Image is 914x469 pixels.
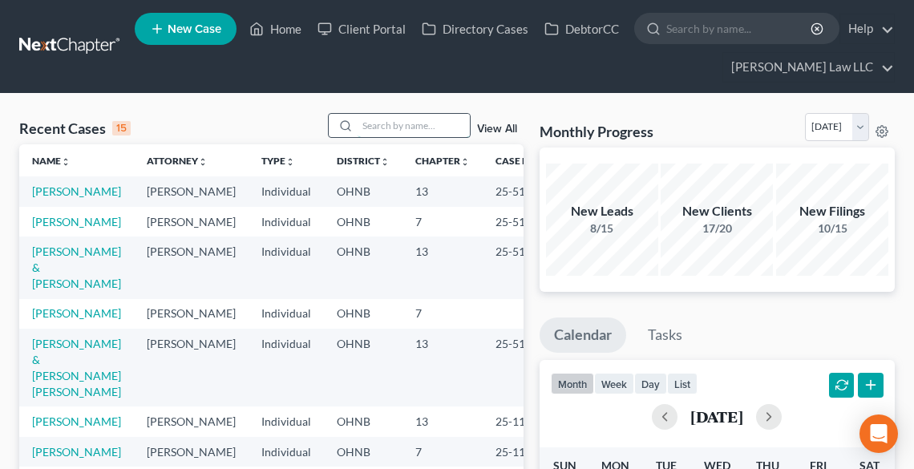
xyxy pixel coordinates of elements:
a: View All [477,123,517,135]
a: Districtunfold_more [337,155,390,167]
i: unfold_more [198,157,208,167]
a: [PERSON_NAME] [32,414,121,428]
div: 8/15 [546,220,658,237]
a: [PERSON_NAME] & [PERSON_NAME] [32,245,121,290]
a: [PERSON_NAME] [32,184,121,198]
a: [PERSON_NAME] Law LLC [723,53,894,82]
input: Search by name... [358,114,470,137]
td: [PERSON_NAME] [134,329,249,406]
a: Case Nounfold_more [495,155,547,167]
td: 13 [402,176,483,206]
h3: Monthly Progress [540,122,653,141]
td: 7 [402,207,483,237]
td: [PERSON_NAME] [134,406,249,436]
a: Tasks [633,317,697,353]
a: Directory Cases [414,14,536,43]
a: Home [241,14,309,43]
td: Individual [249,406,324,436]
td: Individual [249,176,324,206]
td: Individual [249,437,324,467]
td: Individual [249,299,324,329]
td: 13 [402,329,483,406]
td: 25-11087 [483,406,560,436]
a: [PERSON_NAME] [32,445,121,459]
td: [PERSON_NAME] [134,207,249,237]
button: day [634,373,667,394]
a: DebtorCC [536,14,627,43]
div: Recent Cases [19,119,131,138]
div: 15 [112,121,131,135]
td: OHNB [324,299,402,329]
td: 25-51266 [483,237,560,298]
td: OHNB [324,329,402,406]
td: 13 [402,237,483,298]
a: Chapterunfold_more [415,155,470,167]
td: 25-11897 [483,437,560,467]
i: unfold_more [460,157,470,167]
i: unfold_more [380,157,390,167]
div: 10/15 [776,220,888,237]
td: Individual [249,237,324,298]
button: list [667,373,698,394]
td: OHNB [324,207,402,237]
a: Attorneyunfold_more [147,155,208,167]
div: New Filings [776,202,888,220]
button: month [551,373,594,394]
td: OHNB [324,176,402,206]
a: Nameunfold_more [32,155,71,167]
a: Client Portal [309,14,414,43]
td: 7 [402,437,483,467]
div: New Leads [546,202,658,220]
td: 25-51273 [483,176,560,206]
div: Open Intercom Messenger [859,414,898,453]
input: Search by name... [666,14,813,43]
i: unfold_more [61,157,71,167]
a: Typeunfold_more [261,155,295,167]
td: 25-51389 [483,329,560,406]
td: 13 [402,406,483,436]
a: [PERSON_NAME] [32,306,121,320]
a: [PERSON_NAME] [32,215,121,228]
td: 25-51276 [483,207,560,237]
h2: [DATE] [690,408,743,425]
td: OHNB [324,237,402,298]
i: unfold_more [285,157,295,167]
td: Individual [249,207,324,237]
div: New Clients [661,202,773,220]
td: [PERSON_NAME] [134,437,249,467]
td: OHNB [324,437,402,467]
td: 7 [402,299,483,329]
a: Help [840,14,894,43]
td: Individual [249,329,324,406]
td: [PERSON_NAME] [134,299,249,329]
td: [PERSON_NAME] [134,176,249,206]
a: Calendar [540,317,626,353]
td: [PERSON_NAME] [134,237,249,298]
a: [PERSON_NAME] & [PERSON_NAME] [PERSON_NAME] [32,337,121,398]
div: 17/20 [661,220,773,237]
td: OHNB [324,406,402,436]
button: week [594,373,634,394]
span: New Case [168,23,221,35]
